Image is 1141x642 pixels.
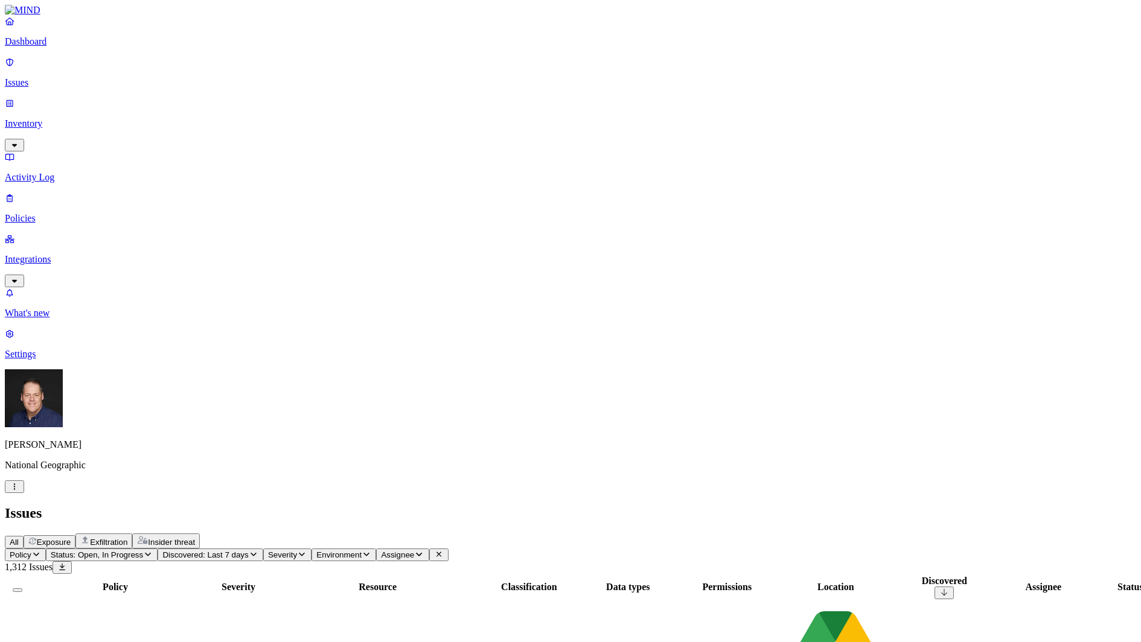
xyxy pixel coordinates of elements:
div: Policy [31,582,200,593]
span: 1,312 Issues [5,562,53,572]
div: Discovered [896,576,992,586]
span: Policy [10,550,31,559]
span: Exposure [37,538,71,547]
p: [PERSON_NAME] [5,439,1136,450]
span: Insider threat [148,538,195,547]
span: Exfiltration [90,538,127,547]
p: Dashboard [5,36,1136,47]
div: Assignee [995,582,1091,593]
span: All [10,538,19,547]
p: Activity Log [5,172,1136,183]
span: Status: Open, In Progress [51,550,143,559]
h2: Issues [5,505,1136,521]
div: Resource [277,582,478,593]
span: Assignee [381,550,414,559]
img: MIND [5,5,40,16]
span: Discovered: Last 7 days [162,550,248,559]
span: Severity [268,550,297,559]
div: Classification [481,582,577,593]
span: Environment [316,550,362,559]
button: Select all [13,588,22,592]
div: Permissions [679,582,775,593]
p: Inventory [5,118,1136,129]
div: Data types [580,582,676,593]
p: Integrations [5,254,1136,265]
p: What's new [5,308,1136,319]
img: Mark DeCarlo [5,369,63,427]
p: National Geographic [5,460,1136,471]
p: Issues [5,77,1136,88]
div: Severity [202,582,275,593]
p: Settings [5,349,1136,360]
div: Location [778,582,893,593]
p: Policies [5,213,1136,224]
